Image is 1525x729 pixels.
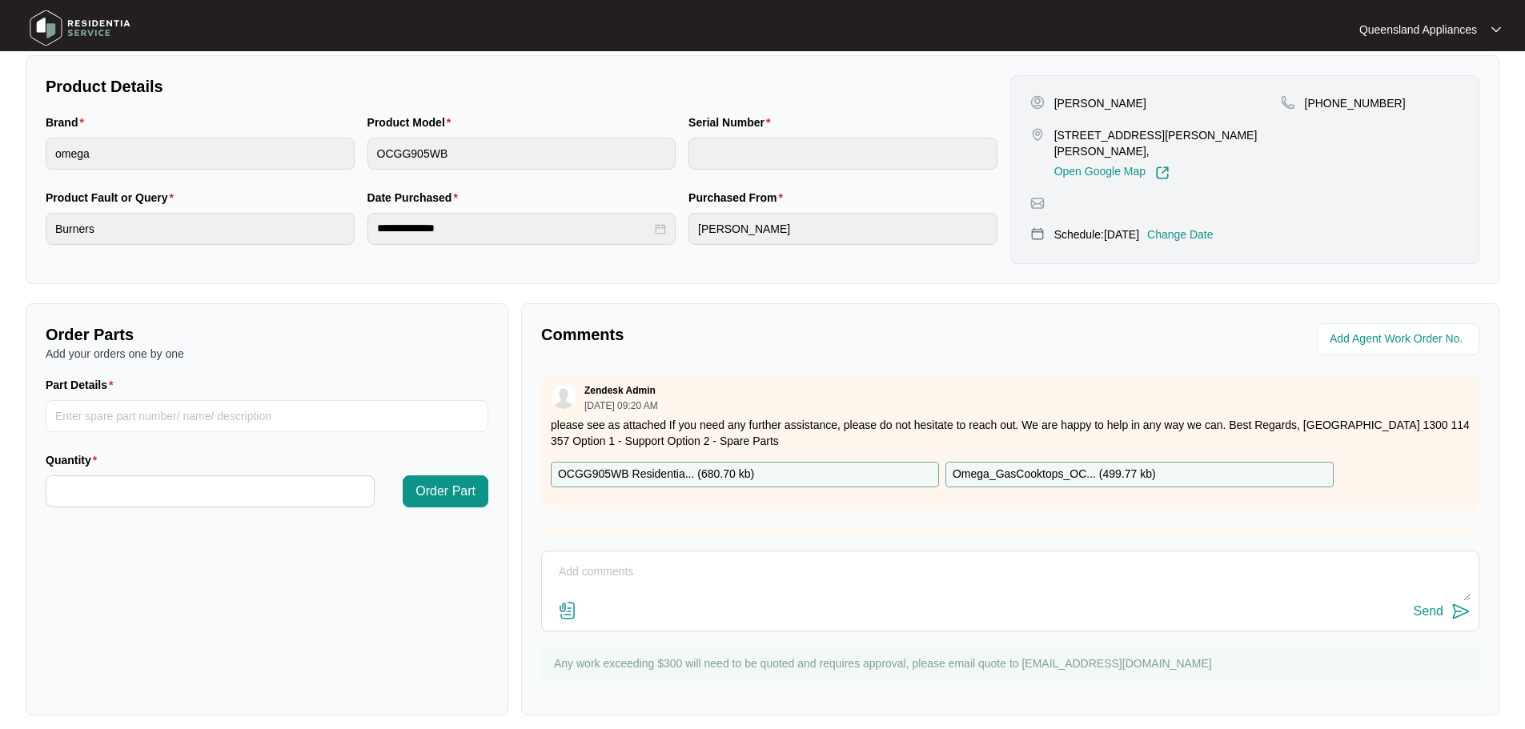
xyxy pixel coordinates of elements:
p: Order Parts [46,323,488,346]
a: Open Google Map [1054,166,1170,180]
p: Omega_GasCooktops_OC... ( 499.77 kb ) [953,466,1156,483]
input: Part Details [46,400,488,432]
img: map-pin [1030,127,1045,142]
img: residentia service logo [24,4,136,52]
p: Schedule: [DATE] [1054,226,1139,242]
img: Link-External [1155,166,1170,180]
span: Order Part [415,482,476,501]
img: map-pin [1030,226,1045,241]
p: ​[STREET_ADDRESS][PERSON_NAME][PERSON_NAME], [1054,127,1281,159]
input: Date Purchased [377,220,652,237]
p: Add your orders one by one [46,346,488,362]
p: Comments [541,323,999,346]
p: Product Details [46,75,997,98]
label: Serial Number [688,114,777,130]
button: Send [1414,601,1471,623]
button: Order Part [403,475,488,507]
div: Send [1414,604,1443,619]
label: Quantity [46,452,103,468]
p: OCGG905WB Residentia... ( 680.70 kb ) [558,466,754,483]
input: Serial Number [688,138,997,170]
p: Zendesk Admin [584,384,656,397]
input: Product Fault or Query [46,213,355,245]
p: Queensland Appliances [1359,22,1477,38]
input: Product Model [367,138,676,170]
img: map-pin [1030,196,1045,210]
input: Quantity [46,476,374,507]
p: [DATE] 09:20 AM [584,401,658,411]
img: user.svg [552,385,576,409]
label: Brand [46,114,90,130]
img: send-icon.svg [1451,602,1471,621]
label: Product Fault or Query [46,190,180,206]
p: please see as attached If you need any further assistance, please do not hesitate to reach out. W... [551,417,1470,449]
img: user-pin [1030,95,1045,110]
label: Purchased From [688,190,789,206]
label: Part Details [46,377,120,393]
img: map-pin [1281,95,1295,110]
img: file-attachment-doc.svg [558,601,577,620]
label: Date Purchased [367,190,464,206]
input: Add Agent Work Order No. [1330,330,1470,349]
img: dropdown arrow [1491,26,1501,34]
p: [PHONE_NUMBER] [1305,95,1406,111]
p: Change Date [1147,226,1214,242]
p: Any work exceeding $300 will need to be quoted and requires approval, please email quote to [EMAI... [554,655,1471,671]
input: Purchased From [688,213,997,245]
label: Product Model [367,114,458,130]
p: [PERSON_NAME] [1054,95,1146,111]
input: Brand [46,138,355,170]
